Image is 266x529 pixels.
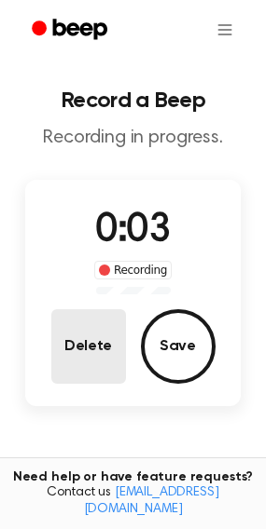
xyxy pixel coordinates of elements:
button: Save Audio Record [141,309,216,384]
div: Recording [94,261,172,279]
h1: Record a Beep [15,89,251,112]
p: Recording in progress. [15,127,251,150]
a: Beep [19,12,124,48]
button: Open menu [203,7,247,52]
button: Delete Audio Record [51,309,126,384]
a: [EMAIL_ADDRESS][DOMAIN_NAME] [84,486,219,516]
span: Contact us [11,485,255,518]
span: 0:03 [95,211,170,251]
